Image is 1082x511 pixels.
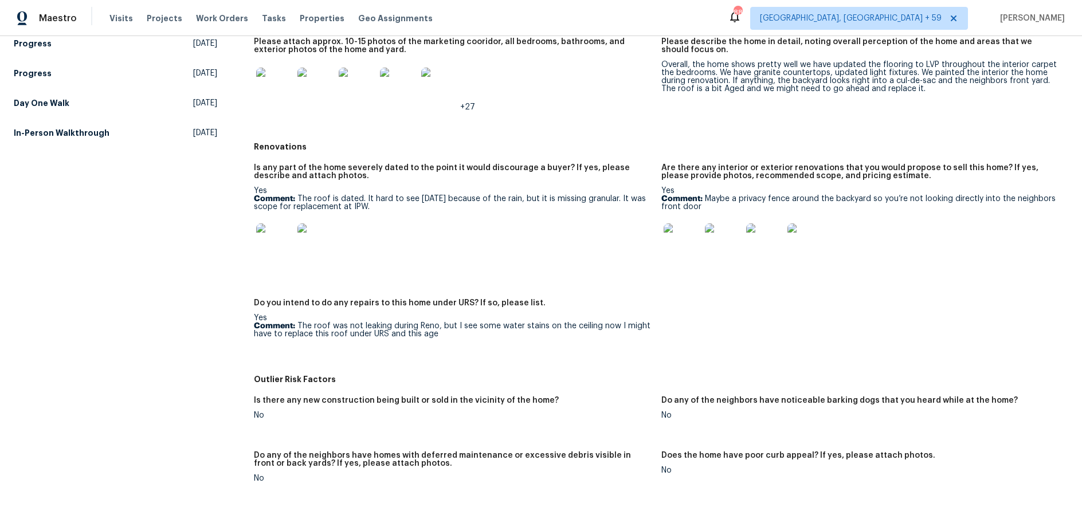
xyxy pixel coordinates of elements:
[14,33,217,54] a: Progress[DATE]
[14,38,52,49] h5: Progress
[14,123,217,143] a: In-Person Walkthrough[DATE]
[254,314,652,338] div: Yes
[661,466,1059,474] div: No
[661,396,1018,404] h5: Do any of the neighbors have noticeable barking dogs that you heard while at the home?
[39,13,77,24] span: Maestro
[661,38,1059,54] h5: Please describe the home in detail, noting overall perception of the home and areas that we shoul...
[147,13,182,24] span: Projects
[193,68,217,79] span: [DATE]
[254,474,652,482] div: No
[300,13,344,24] span: Properties
[262,14,286,22] span: Tasks
[193,127,217,139] span: [DATE]
[661,164,1059,180] h5: Are there any interior or exterior renovations that you would propose to sell this home? If yes, ...
[661,61,1059,93] div: Overall, the home shows pretty well we have updated the flooring to LVP throughout the interior c...
[193,97,217,109] span: [DATE]
[254,195,652,211] p: The roof is dated. It hard to see [DATE] because of the rain, but it is missing granular. It was ...
[254,322,295,330] b: Comment:
[254,396,559,404] h5: Is there any new construction being built or sold in the vicinity of the home?
[661,195,703,203] b: Comment:
[254,322,652,338] p: The roof was not leaking during Reno, but I see some water stains on the ceiling now I might have...
[254,299,546,307] h5: Do you intend to do any repairs to this home under URS? If so, please list.
[460,103,475,111] span: +27
[254,164,652,180] h5: Is any part of the home severely dated to the point it would discourage a buyer? If yes, please d...
[661,411,1059,419] div: No
[254,374,1068,385] h5: Outlier Risk Factors
[254,187,652,267] div: Yes
[193,38,217,49] span: [DATE]
[734,7,742,18] div: 882
[14,68,52,79] h5: Progress
[254,195,295,203] b: Comment:
[14,97,69,109] h5: Day One Walk
[661,195,1059,211] p: Maybe a privacy fence around the backyard so you’re not looking directly into the neighbors front...
[254,38,652,54] h5: Please attach approx. 10-15 photos of the marketing cooridor, all bedrooms, bathrooms, and exteri...
[661,451,935,459] h5: Does the home have poor curb appeal? If yes, please attach photos.
[254,451,652,467] h5: Do any of the neighbors have homes with deferred maintenance or excessive debris visible in front...
[254,411,652,419] div: No
[196,13,248,24] span: Work Orders
[14,63,217,84] a: Progress[DATE]
[995,13,1065,24] span: [PERSON_NAME]
[661,187,1059,267] div: Yes
[358,13,433,24] span: Geo Assignments
[14,127,109,139] h5: In-Person Walkthrough
[760,13,942,24] span: [GEOGRAPHIC_DATA], [GEOGRAPHIC_DATA] + 59
[109,13,133,24] span: Visits
[254,141,1068,152] h5: Renovations
[14,93,217,113] a: Day One Walk[DATE]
